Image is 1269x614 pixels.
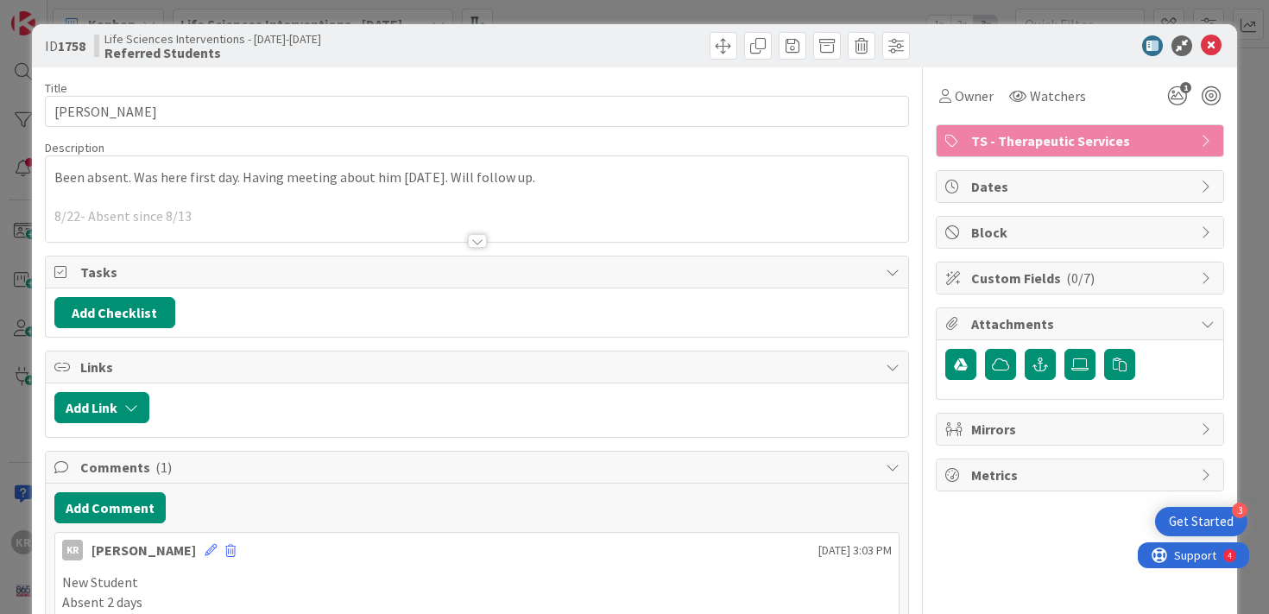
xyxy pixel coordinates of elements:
div: Open Get Started checklist, remaining modules: 3 [1155,507,1247,536]
span: ( 0/7 ) [1066,269,1095,287]
div: 4 [90,7,94,21]
button: Add Checklist [54,297,175,328]
div: [PERSON_NAME] [92,540,196,560]
span: Links [80,357,878,377]
p: Absent 2 days [62,592,893,612]
span: Dates [971,176,1192,197]
span: Watchers [1030,85,1086,106]
input: type card name here... [45,96,910,127]
span: Attachments [971,313,1192,334]
span: Block [971,222,1192,243]
div: Get Started [1169,513,1234,530]
label: Title [45,80,67,96]
span: 1 [1180,82,1191,93]
span: ( 1 ) [155,459,172,476]
span: Mirrors [971,419,1192,440]
div: 3 [1232,503,1247,518]
p: Been absent. Was here first day. Having meeting about him [DATE]. Will follow up. [54,168,900,187]
span: ID [45,35,85,56]
span: [DATE] 3:03 PM [818,541,892,560]
span: Life Sciences Interventions - [DATE]-[DATE] [104,32,321,46]
button: Add Comment [54,492,166,523]
span: Metrics [971,465,1192,485]
span: Description [45,140,104,155]
span: Custom Fields [971,268,1192,288]
span: Support [36,3,79,23]
div: KR [62,540,83,560]
b: Referred Students [104,46,321,60]
span: Tasks [80,262,878,282]
span: Owner [955,85,994,106]
button: Add Link [54,392,149,423]
span: Comments [80,457,878,478]
span: TS - Therapeutic Services [971,130,1192,151]
b: 1758 [58,37,85,54]
p: New Student [62,573,893,592]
